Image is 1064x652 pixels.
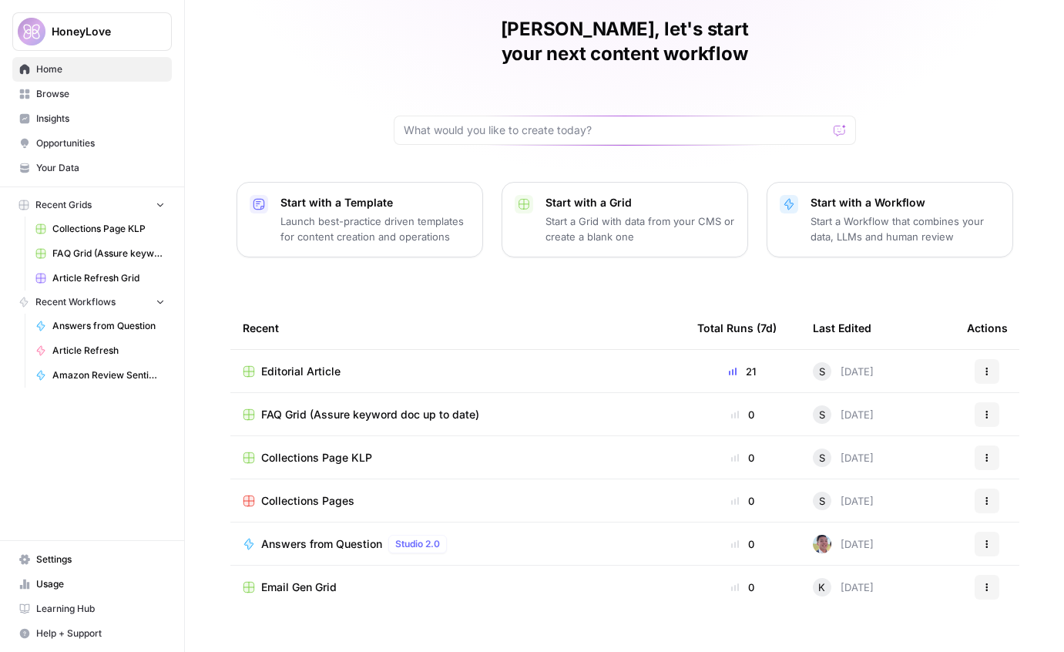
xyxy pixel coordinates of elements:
[819,493,825,509] span: S
[12,572,172,597] a: Usage
[243,407,673,422] a: FAQ Grid (Assure keyword doc up to date)
[813,405,874,424] div: [DATE]
[813,449,874,467] div: [DATE]
[36,602,165,616] span: Learning Hub
[29,241,172,266] a: FAQ Grid (Assure keyword doc up to date)
[52,368,165,382] span: Amazon Review Sentiments
[697,364,788,379] div: 21
[12,106,172,131] a: Insights
[12,597,172,621] a: Learning Hub
[29,363,172,388] a: Amazon Review Sentiments
[811,195,1000,210] p: Start with a Workflow
[813,535,874,553] div: [DATE]
[52,319,165,333] span: Answers from Question
[697,307,777,349] div: Total Runs (7d)
[819,450,825,465] span: S
[697,493,788,509] div: 0
[36,553,165,566] span: Settings
[767,182,1013,257] button: Start with a WorkflowStart a Workflow that combines your data, LLMs and human review
[813,535,831,553] img: 99f2gcj60tl1tjps57nny4cf0tt1
[52,271,165,285] span: Article Refresh Grid
[12,12,172,51] button: Workspace: HoneyLove
[29,338,172,363] a: Article Refresh
[243,450,673,465] a: Collections Page KLP
[35,198,92,212] span: Recent Grids
[502,182,748,257] button: Start with a GridStart a Grid with data from your CMS or create a blank one
[813,362,874,381] div: [DATE]
[243,307,673,349] div: Recent
[813,578,874,597] div: [DATE]
[12,57,172,82] a: Home
[280,213,470,244] p: Launch best-practice driven templates for content creation and operations
[261,450,372,465] span: Collections Page KLP
[12,621,172,646] button: Help + Support
[243,493,673,509] a: Collections Pages
[243,364,673,379] a: Editorial Article
[52,344,165,358] span: Article Refresh
[12,156,172,180] a: Your Data
[36,161,165,175] span: Your Data
[545,195,735,210] p: Start with a Grid
[819,364,825,379] span: S
[545,213,735,244] p: Start a Grid with data from your CMS or create a blank one
[36,87,165,101] span: Browse
[36,112,165,126] span: Insights
[12,547,172,572] a: Settings
[819,407,825,422] span: S
[36,577,165,591] span: Usage
[697,580,788,595] div: 0
[29,266,172,291] a: Article Refresh Grid
[280,195,470,210] p: Start with a Template
[35,295,116,309] span: Recent Workflows
[261,580,337,595] span: Email Gen Grid
[967,307,1008,349] div: Actions
[811,213,1000,244] p: Start a Workflow that combines your data, LLMs and human review
[36,62,165,76] span: Home
[36,627,165,640] span: Help + Support
[813,307,871,349] div: Last Edited
[697,450,788,465] div: 0
[12,193,172,217] button: Recent Grids
[18,18,45,45] img: HoneyLove Logo
[243,580,673,595] a: Email Gen Grid
[261,407,479,422] span: FAQ Grid (Assure keyword doc up to date)
[261,364,341,379] span: Editorial Article
[818,580,825,595] span: K
[52,222,165,236] span: Collections Page KLP
[52,247,165,260] span: FAQ Grid (Assure keyword doc up to date)
[12,82,172,106] a: Browse
[36,136,165,150] span: Opportunities
[29,314,172,338] a: Answers from Question
[404,123,827,138] input: What would you like to create today?
[697,407,788,422] div: 0
[12,291,172,314] button: Recent Workflows
[52,24,145,39] span: HoneyLove
[261,536,382,552] span: Answers from Question
[12,131,172,156] a: Opportunities
[261,493,354,509] span: Collections Pages
[29,217,172,241] a: Collections Page KLP
[813,492,874,510] div: [DATE]
[237,182,483,257] button: Start with a TemplateLaunch best-practice driven templates for content creation and operations
[395,537,440,551] span: Studio 2.0
[697,536,788,552] div: 0
[243,535,673,553] a: Answers from QuestionStudio 2.0
[394,17,856,66] h1: [PERSON_NAME], let's start your next content workflow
